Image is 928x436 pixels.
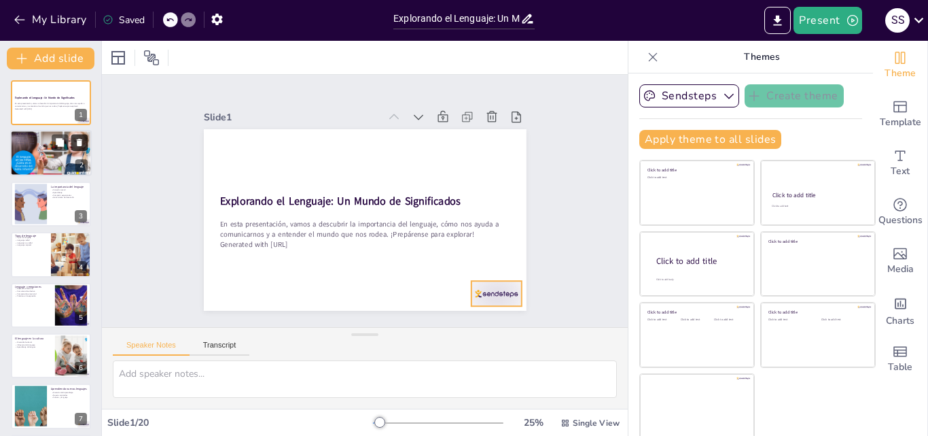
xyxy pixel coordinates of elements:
p: Lenguaje verbal [15,239,47,242]
div: Layout [107,47,129,69]
button: Duplicate Slide [52,135,68,151]
button: Speaker Notes [113,341,190,356]
div: Click to add text [647,176,745,180]
div: 5 [11,283,91,328]
div: Click to add body [656,278,742,282]
p: Comunicación efectiva [15,290,51,292]
div: Saved [103,14,145,27]
button: My Library [10,9,92,31]
button: Add slide [7,48,94,69]
div: 2 [75,160,88,172]
p: Lenguaje y emociones [15,284,51,288]
div: Click to add title [656,256,743,267]
p: Cultura y lenguaje [51,397,87,399]
span: Theme [885,66,916,81]
div: Click to add text [768,318,811,322]
span: Questions [878,213,923,228]
div: Change the overall theme [873,41,927,90]
div: Click to add title [768,238,865,244]
div: 4 [75,261,87,273]
p: Lenguaje corporal [15,244,47,247]
p: Diversión del aprendizaje [51,392,87,395]
p: Diversidad cultural [15,341,51,343]
p: Generated with [URL] [219,239,510,250]
p: El lenguaje es comunicación [14,135,88,138]
p: Conexión social [51,189,87,192]
p: Aprendizaje de lenguas [15,346,51,349]
div: Click to add title [768,309,865,315]
p: Aprendiendo nuevos lenguajes [51,387,87,391]
div: Slide 1 / 20 [107,416,373,429]
div: s s [885,8,910,33]
div: Click to add text [714,318,745,322]
p: Themes [664,41,859,73]
p: Tipos de lenguaje [15,234,47,238]
div: 7 [75,413,87,425]
button: Transcript [190,341,250,356]
div: 1 [11,80,91,125]
div: 5 [75,312,87,324]
p: El lenguaje en la cultura [15,337,51,341]
p: Lenguaje no verbal [15,241,47,244]
p: Nuevas amistades [51,394,87,397]
div: 3 [75,210,87,222]
div: 6 [11,333,91,378]
p: Lenguaje y emociones [14,140,88,143]
strong: Explorando el Lenguaje: Un Mundo de Significados [219,194,461,209]
div: Add ready made slides [873,90,927,139]
div: Add text boxes [873,139,927,188]
input: Insert title [393,9,520,29]
button: Create theme [745,84,844,107]
p: El lenguaje es diverso [14,138,88,141]
button: Apply theme to all slides [639,130,781,149]
div: Click to add text [647,318,678,322]
p: Comprensión emocional [15,292,51,295]
button: s s [885,7,910,34]
p: Lenguaje en la cultura [14,143,88,146]
p: En esta presentación, vamos a descubrir la importancia del lenguaje, cómo nos ayuda a comunicarno... [219,219,510,239]
span: Text [891,164,910,179]
span: Charts [886,314,914,329]
span: Table [888,360,912,375]
div: 6 [75,362,87,374]
div: Click to add title [647,167,745,173]
div: 2 [10,131,92,177]
p: Compartir experiencias [51,194,87,197]
div: 3 [11,182,91,227]
div: Add images, graphics, shapes or video [873,237,927,286]
strong: Explorando el Lenguaje: Un Mundo de Significados [15,97,75,100]
button: Delete Slide [71,135,88,151]
span: Media [887,262,914,277]
p: Aprendizaje [51,191,87,194]
span: Template [880,115,921,130]
div: Click to add text [821,318,864,322]
p: En esta presentación, vamos a descubrir la importancia del lenguaje, cómo nos ayuda a comunicarno... [15,103,87,107]
p: La importancia del lenguaje [51,185,87,189]
div: Slide 1 [204,111,380,124]
div: 25 % [517,416,550,429]
button: Sendsteps [639,84,739,107]
p: Influencia del lenguaje [15,343,51,346]
div: Click to add text [772,205,862,208]
div: Click to add title [647,309,745,315]
div: Add charts and graphs [873,286,927,335]
div: Click to add title [772,191,863,199]
p: Expresión emocional [15,287,51,290]
p: ¿Qué es el lenguaje? [14,133,88,137]
span: Single View [573,418,620,429]
div: 7 [11,384,91,429]
div: 1 [75,109,87,121]
p: Herramienta de desarrollo [51,197,87,199]
div: Add a table [873,335,927,384]
p: Práctica en la expresión [15,295,51,297]
div: Click to add text [681,318,711,322]
button: Export to PowerPoint [764,7,791,34]
div: 4 [11,232,91,277]
p: Tipos de lenguaje [15,237,47,239]
span: Position [143,50,160,66]
p: Generated with [URL] [15,107,87,110]
div: Get real-time input from your audience [873,188,927,237]
button: Present [793,7,861,34]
